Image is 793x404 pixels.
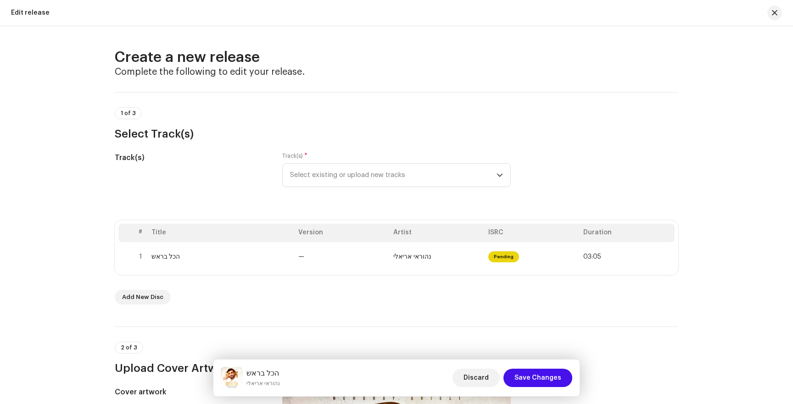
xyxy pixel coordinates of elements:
[452,369,500,387] button: Discard
[115,48,678,66] h2: Create a new release
[488,251,519,262] span: Pending
[290,164,497,187] span: Select existing or upload new tracks
[246,379,280,388] small: הכל בראש
[221,367,243,389] img: b33ad480-0cea-461e-939b-6dc4d72d2f07
[393,254,431,260] span: נהוראי אריאלי
[115,387,268,398] h5: Cover artwork
[282,152,307,160] label: Track(s)
[148,224,295,242] th: Title
[583,253,601,260] span: 03:05
[485,224,580,242] th: ISRC
[246,368,280,379] h5: הכל בראש
[295,224,390,242] th: Version
[115,127,678,141] h3: Select Track(s)
[464,369,489,387] span: Discard
[514,369,561,387] span: Save Changes
[122,288,163,306] span: Add New Disc
[151,253,180,260] div: הכל בראש
[503,369,572,387] button: Save Changes
[115,152,268,163] h5: Track(s)
[115,66,678,77] h4: Complete the following to edit your release.
[115,361,678,376] h3: Upload Cover Artwork
[298,254,304,260] span: —
[497,164,503,187] div: dropdown trigger
[115,290,171,304] button: Add New Disc
[390,224,485,242] th: Artist
[580,224,675,242] th: Duration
